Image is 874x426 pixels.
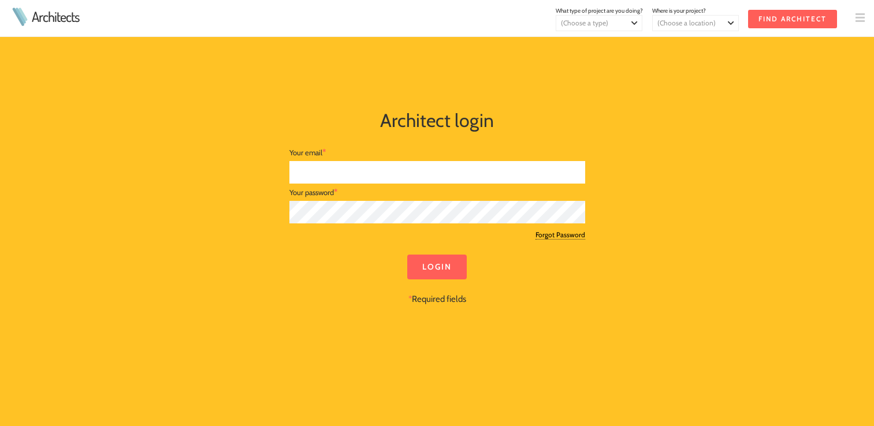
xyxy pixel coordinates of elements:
[289,255,585,305] div: Required fields
[535,230,585,240] a: Forgot Password
[9,8,30,26] img: Architects
[556,7,643,14] span: What type of project are you doing?
[289,144,585,161] div: Your email
[748,10,837,28] input: Find Architect
[289,184,585,201] div: Your password
[32,10,79,24] a: Architects
[151,107,724,134] h1: Architect login
[652,7,706,14] span: Where is your project?
[407,255,467,279] input: Login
